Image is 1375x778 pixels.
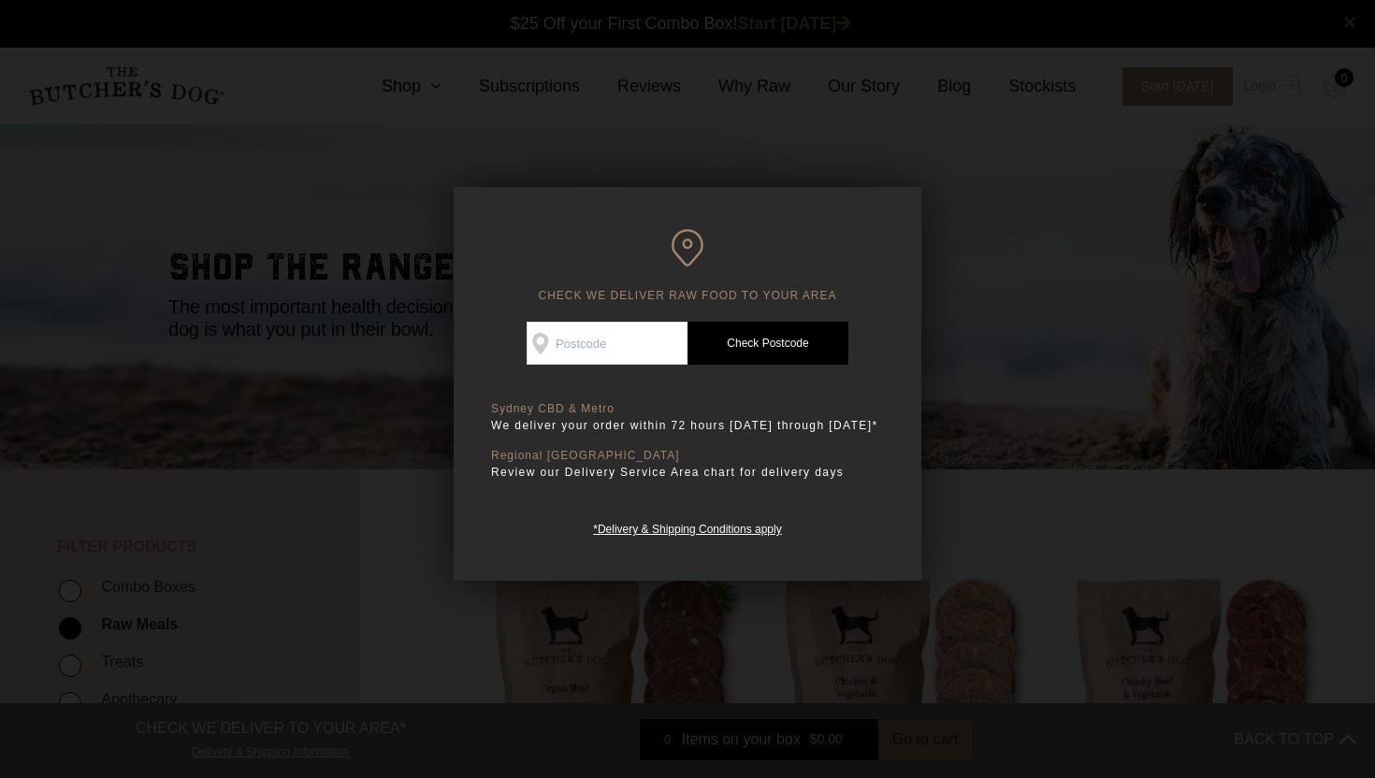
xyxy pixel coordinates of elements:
p: Review our Delivery Service Area chart for delivery days [491,463,884,482]
h6: CHECK WE DELIVER RAW FOOD TO YOUR AREA [491,229,884,303]
p: We deliver your order within 72 hours [DATE] through [DATE]* [491,416,884,435]
a: *Delivery & Shipping Conditions apply [593,518,781,536]
a: Check Postcode [687,322,848,365]
p: Sydney CBD & Metro [491,402,884,416]
input: Postcode [527,322,687,365]
p: Regional [GEOGRAPHIC_DATA] [491,449,884,463]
